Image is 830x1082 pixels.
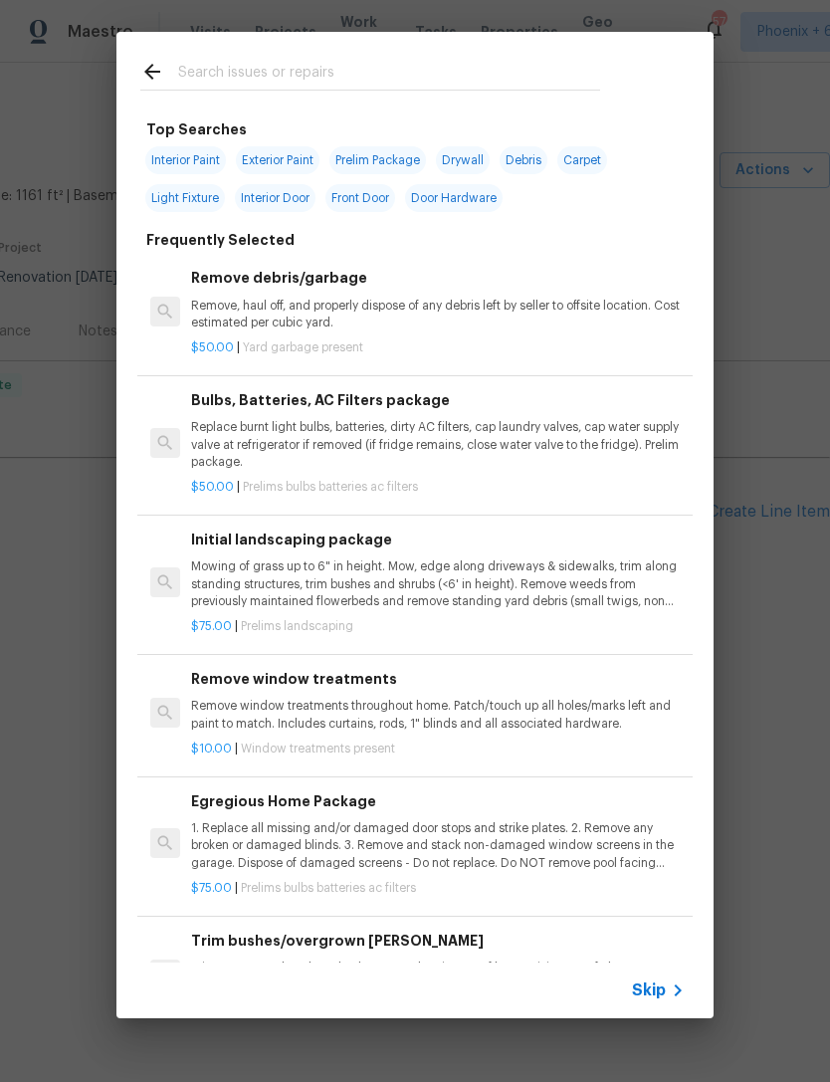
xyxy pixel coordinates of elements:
h6: Initial landscaping package [191,529,685,550]
p: Remove, haul off, and properly dispose of any debris left by seller to offsite location. Cost est... [191,298,685,331]
p: | [191,618,685,635]
span: $75.00 [191,882,232,894]
p: | [191,880,685,897]
p: Trim overgrown hegdes & bushes around perimeter of home giving 12" of clearance. Properly dispose... [191,960,685,993]
h6: Egregious Home Package [191,790,685,812]
h6: Frequently Selected [146,229,295,251]
h6: Remove debris/garbage [191,267,685,289]
span: Prelims landscaping [241,620,353,632]
span: Prelim Package [329,146,426,174]
span: $50.00 [191,481,234,493]
input: Search issues or repairs [178,60,600,90]
span: Exterior Paint [236,146,319,174]
span: $75.00 [191,620,232,632]
p: | [191,339,685,356]
h6: Bulbs, Batteries, AC Filters package [191,389,685,411]
span: Prelims bulbs batteries ac filters [243,481,418,493]
span: Prelims bulbs batteries ac filters [241,882,416,894]
span: Drywall [436,146,490,174]
p: | [191,741,685,757]
p: Remove window treatments throughout home. Patch/touch up all holes/marks left and paint to match.... [191,698,685,732]
span: Front Door [325,184,395,212]
h6: Remove window treatments [191,668,685,690]
span: Window treatments present [241,743,395,755]
span: Carpet [557,146,607,174]
h6: Top Searches [146,118,247,140]
span: $50.00 [191,341,234,353]
span: Yard garbage present [243,341,363,353]
span: Door Hardware [405,184,503,212]
p: Mowing of grass up to 6" in height. Mow, edge along driveways & sidewalks, trim along standing st... [191,558,685,609]
span: Interior Door [235,184,315,212]
p: Replace burnt light bulbs, batteries, dirty AC filters, cap laundry valves, cap water supply valv... [191,419,685,470]
h6: Trim bushes/overgrown [PERSON_NAME] [191,930,685,952]
p: | [191,479,685,496]
span: Skip [632,980,666,1000]
span: Debris [500,146,547,174]
p: 1. Replace all missing and/or damaged door stops and strike plates. 2. Remove any broken or damag... [191,820,685,871]
span: $10.00 [191,743,232,755]
span: Light Fixture [145,184,225,212]
span: Interior Paint [145,146,226,174]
